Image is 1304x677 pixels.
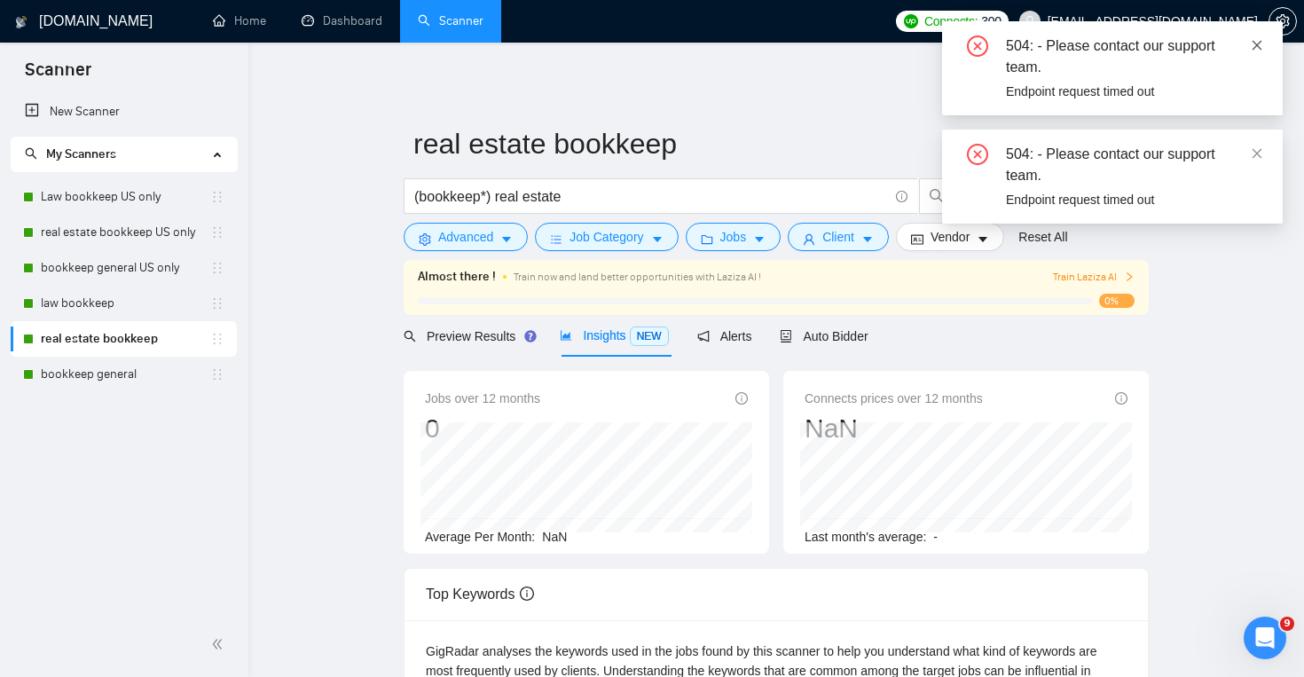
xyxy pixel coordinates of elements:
[780,330,792,342] span: robot
[753,232,766,246] span: caret-down
[805,389,983,408] span: Connects prices over 12 months
[25,94,223,130] a: New Scanner
[896,223,1004,251] button: idcardVendorcaret-down
[438,227,493,247] span: Advanced
[788,223,889,251] button: userClientcaret-down
[404,329,531,343] span: Preview Results
[805,412,983,445] div: NaN
[11,179,237,215] li: Law bookkeep US only
[1006,35,1261,78] div: 504: - Please contact our support team.
[1099,294,1135,308] span: 0%
[560,329,572,342] span: area-chart
[11,215,237,250] li: real estate bookkeep US only
[413,122,1112,166] input: Scanner name...
[210,225,224,240] span: holder
[11,250,237,286] li: bookkeep general US only
[11,321,237,357] li: real estate bookkeep
[419,232,431,246] span: setting
[1269,14,1296,28] span: setting
[1006,82,1261,101] div: Endpoint request timed out
[414,185,888,208] input: Search Freelance Jobs...
[1024,15,1036,28] span: user
[11,57,106,94] span: Scanner
[651,232,664,246] span: caret-down
[210,332,224,346] span: holder
[210,261,224,275] span: holder
[500,232,513,246] span: caret-down
[720,227,747,247] span: Jobs
[1006,144,1261,186] div: 504: - Please contact our support team.
[213,13,266,28] a: homeHome
[822,227,854,247] span: Client
[41,179,210,215] a: Law bookkeep US only
[25,147,37,160] span: search
[514,271,761,283] span: Train now and land better opportunities with Laziza AI !
[41,357,210,392] a: bookkeep general
[697,330,710,342] span: notification
[933,530,938,544] span: -
[924,12,978,31] span: Connects:
[425,412,540,445] div: 0
[1269,14,1297,28] a: setting
[11,357,237,392] li: bookkeep general
[25,146,116,161] span: My Scanners
[904,14,918,28] img: upwork-logo.png
[535,223,678,251] button: barsJob Categorycaret-down
[630,327,669,346] span: NEW
[560,328,668,342] span: Insights
[418,13,483,28] a: searchScanner
[570,227,643,247] span: Job Category
[896,191,907,202] span: info-circle
[210,296,224,311] span: holder
[15,8,27,36] img: logo
[701,232,713,246] span: folder
[967,144,988,165] span: close-circle
[41,321,210,357] a: real estate bookkeep
[981,12,1001,31] span: 300
[1251,39,1263,51] span: close
[803,232,815,246] span: user
[1269,7,1297,35] button: setting
[977,232,989,246] span: caret-down
[302,13,382,28] a: dashboardDashboard
[780,329,868,343] span: Auto Bidder
[211,635,229,653] span: double-left
[210,190,224,204] span: holder
[522,328,538,344] div: Tooltip anchor
[520,586,534,601] span: info-circle
[920,188,954,204] span: search
[931,227,970,247] span: Vendor
[919,178,954,214] button: search
[41,250,210,286] a: bookkeep general US only
[11,94,237,130] li: New Scanner
[1006,190,1261,209] div: Endpoint request timed out
[425,389,540,408] span: Jobs over 12 months
[1115,392,1127,405] span: info-circle
[41,286,210,321] a: law bookkeep
[697,329,752,343] span: Alerts
[1280,617,1294,631] span: 9
[911,232,923,246] span: idcard
[46,146,116,161] span: My Scanners
[805,530,926,544] span: Last month's average:
[41,215,210,250] a: real estate bookkeep US only
[426,569,1127,619] div: Top Keywords
[550,232,562,246] span: bars
[404,330,416,342] span: search
[967,35,988,57] span: close-circle
[418,267,496,287] span: Almost there !
[404,223,528,251] button: settingAdvancedcaret-down
[1244,617,1286,659] iframe: Intercom live chat
[735,392,748,405] span: info-circle
[1053,269,1135,286] button: Train Laziza AI
[210,367,224,382] span: holder
[861,232,874,246] span: caret-down
[1124,272,1135,282] span: right
[542,530,567,544] span: NaN
[425,530,535,544] span: Average Per Month:
[686,223,782,251] button: folderJobscaret-down
[1251,147,1263,160] span: close
[11,286,237,321] li: law bookkeep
